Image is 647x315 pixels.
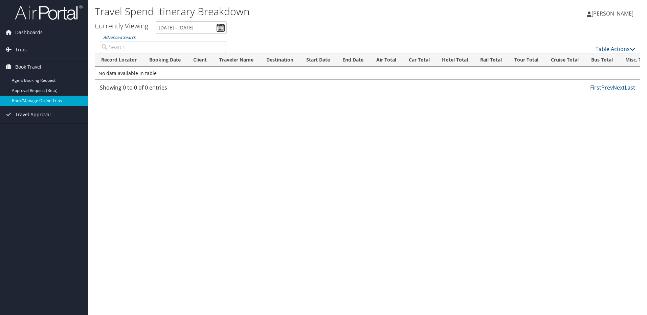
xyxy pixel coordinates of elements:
h3: Currently Viewing [95,21,148,30]
span: Trips [15,41,27,58]
span: [PERSON_NAME] [592,10,633,17]
a: Table Actions [596,45,635,53]
a: Last [625,84,635,91]
th: End Date: activate to sort column ascending [336,53,370,67]
a: Prev [601,84,613,91]
th: Client: activate to sort column ascending [187,53,213,67]
th: Air Total: activate to sort column ascending [370,53,402,67]
span: Travel Approval [15,106,51,123]
img: airportal-logo.png [15,4,83,20]
a: Advanced Search [103,34,136,40]
a: [PERSON_NAME] [587,3,640,24]
th: Tour Total: activate to sort column ascending [508,53,544,67]
th: Cruise Total: activate to sort column ascending [544,53,585,67]
h1: Travel Spend Itinerary Breakdown [95,4,459,19]
input: [DATE] - [DATE] [156,21,227,34]
a: Next [613,84,625,91]
th: Start Date: activate to sort column ascending [300,53,336,67]
th: Destination: activate to sort column ascending [260,53,300,67]
th: Rail Total: activate to sort column ascending [474,53,508,67]
input: Advanced Search [100,41,226,53]
th: Traveler Name: activate to sort column ascending [213,53,261,67]
div: Showing 0 to 0 of 0 entries [100,83,226,95]
th: Hotel Total: activate to sort column ascending [436,53,474,67]
th: Booking Date: activate to sort column ascending [143,53,187,67]
th: Record Locator: activate to sort column ascending [95,53,143,67]
th: Bus Total: activate to sort column ascending [585,53,619,67]
th: Car Total: activate to sort column ascending [402,53,436,67]
span: Book Travel [15,58,41,75]
span: Dashboards [15,24,43,41]
a: First [590,84,601,91]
